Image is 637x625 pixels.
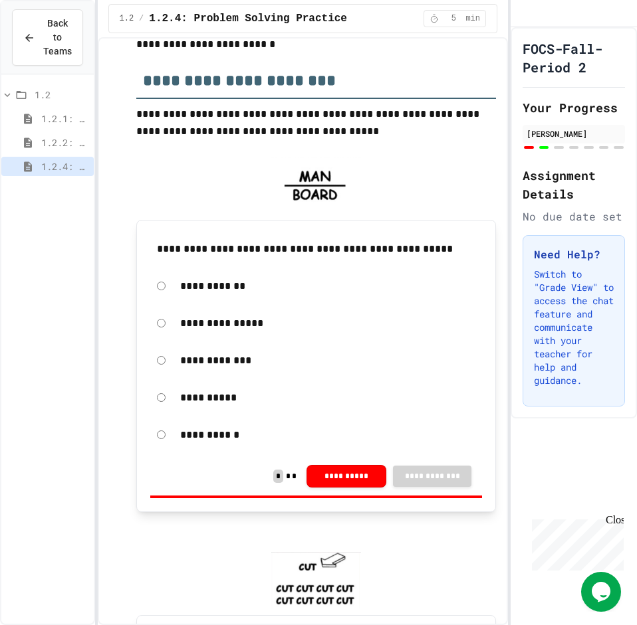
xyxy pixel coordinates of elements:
[534,268,614,387] p: Switch to "Grade View" to access the chat feature and communicate with your teacher for help and ...
[41,135,88,149] span: 1.2.2: Learning to Solve Hard Problems
[527,514,624,571] iframe: chat widget
[149,11,347,27] span: 1.2.4: Problem Solving Practice
[523,209,625,224] div: No due date set
[35,88,88,102] span: 1.2
[523,98,625,117] h2: Your Progress
[581,572,624,612] iframe: chat widget
[534,246,614,262] h3: Need Help?
[120,13,134,24] span: 1.2
[523,166,625,203] h2: Assignment Details
[41,112,88,126] span: 1.2.1: The Growth Mindset
[443,13,464,24] span: 5
[465,13,480,24] span: min
[5,5,92,84] div: Chat with us now!Close
[527,128,621,139] div: [PERSON_NAME]
[523,39,625,76] h1: FOCS-Fall-Period 2
[41,159,88,173] span: 1.2.4: Problem Solving Practice
[139,13,144,24] span: /
[43,17,72,58] span: Back to Teams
